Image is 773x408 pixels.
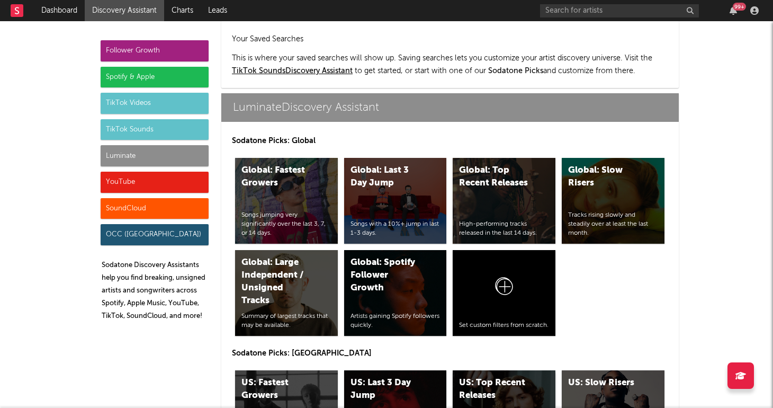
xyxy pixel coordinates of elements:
div: YouTube [101,172,209,193]
a: Global: Top Recent ReleasesHigh-performing tracks released in the last 14 days. [453,158,555,244]
div: Global: Slow Risers [568,164,640,190]
div: Songs with a 10%+ jump in last 1-3 days. [350,220,441,238]
input: Search for artists [540,4,699,17]
a: TikTok SoundsDiscovery Assistant [232,67,353,75]
div: High-performing tracks released in the last 14 days. [459,220,549,238]
div: Artists gaining Spotify followers quickly. [350,312,441,330]
div: Luminate [101,145,209,166]
a: LuminateDiscovery Assistant [221,93,679,122]
a: Global: Slow RisersTracks rising slowly and steadily over at least the last month. [562,158,664,244]
p: Sodatone Picks: [GEOGRAPHIC_DATA] [232,347,668,360]
div: TikTok Videos [101,93,209,114]
div: Global: Large Independent / Unsigned Tracks [241,256,313,307]
div: Songs jumping very significantly over the last 3, 7, or 14 days. [241,211,331,237]
div: US: Top Recent Releases [459,377,531,402]
div: 99 + [733,3,746,11]
div: SoundCloud [101,198,209,219]
div: Spotify & Apple [101,67,209,88]
button: 99+ [730,6,737,15]
div: Summary of largest tracks that may be available. [241,312,331,330]
div: US: Fastest Growers [241,377,313,402]
div: US: Last 3 Day Jump [350,377,423,402]
a: Global: Fastest GrowersSongs jumping very significantly over the last 3, 7, or 14 days. [235,158,338,244]
p: This is where your saved searches will show up. Saving searches lets you customize your artist di... [232,52,668,77]
div: Tracks rising slowly and steadily over at least the last month. [568,211,658,237]
h2: Your Saved Searches [232,33,668,46]
div: Global: Top Recent Releases [459,164,531,190]
div: OCC ([GEOGRAPHIC_DATA]) [101,224,209,245]
div: Follower Growth [101,40,209,61]
span: Sodatone Picks [488,67,543,75]
a: Set custom filters from scratch. [453,250,555,336]
div: TikTok Sounds [101,119,209,140]
a: Global: Large Independent / Unsigned TracksSummary of largest tracks that may be available. [235,250,338,336]
div: Global: Spotify Follower Growth [350,256,423,295]
div: Global: Last 3 Day Jump [350,164,423,190]
a: Global: Spotify Follower GrowthArtists gaining Spotify followers quickly. [344,250,447,336]
div: US: Slow Risers [568,377,640,389]
div: Global: Fastest Growers [241,164,313,190]
div: Set custom filters from scratch. [459,321,549,330]
p: Sodatone Discovery Assistants help you find breaking, unsigned artists and songwriters across Spo... [102,259,209,323]
p: Sodatone Picks: Global [232,135,668,147]
a: Global: Last 3 Day JumpSongs with a 10%+ jump in last 1-3 days. [344,158,447,244]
